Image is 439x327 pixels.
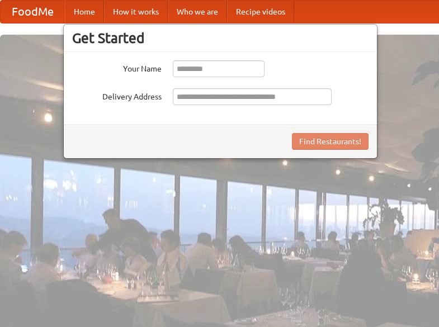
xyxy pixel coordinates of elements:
[65,1,104,23] a: Home
[1,1,65,23] a: FoodMe
[292,133,369,150] button: Find Restaurants!
[72,60,162,74] label: Your Name
[227,1,294,23] a: Recipe videos
[168,1,227,23] a: Who we are
[72,30,369,46] h3: Get Started
[72,88,162,102] label: Delivery Address
[104,1,168,23] a: How it works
